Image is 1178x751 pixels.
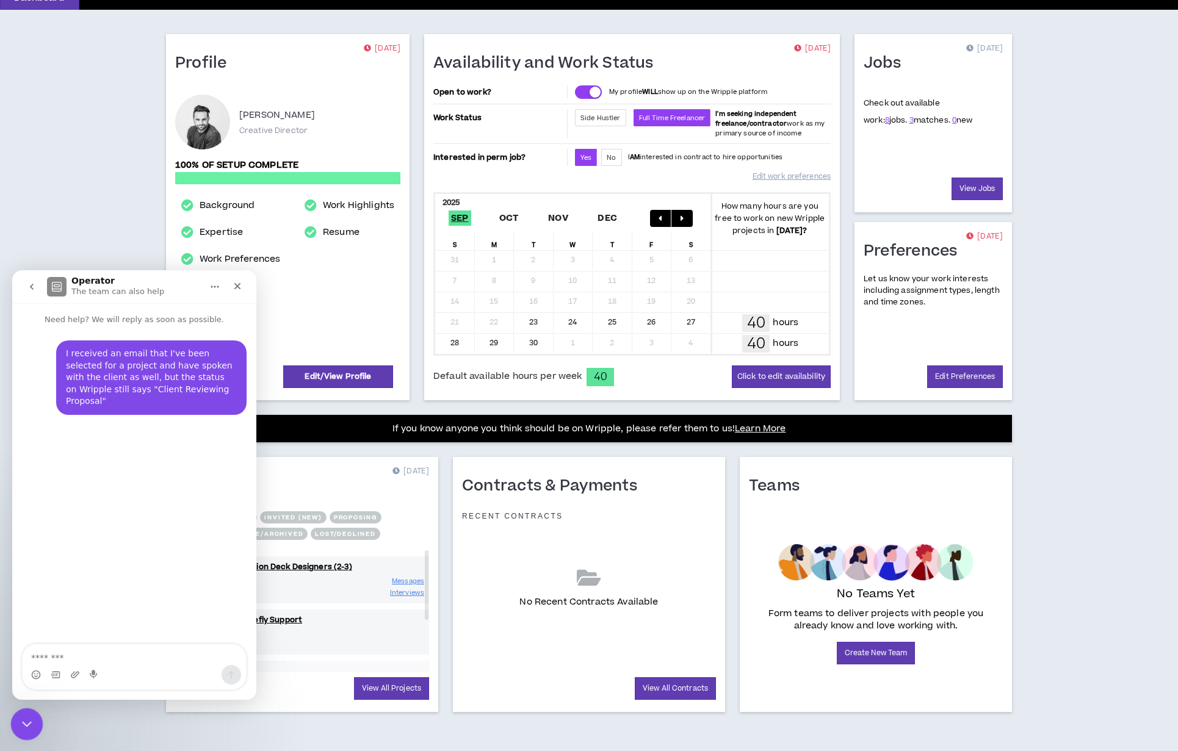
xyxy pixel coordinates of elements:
div: S [671,232,711,250]
h1: Availability and Work Status [433,54,663,73]
a: Background [200,198,255,213]
h1: Teams [749,476,809,496]
div: F [632,232,672,250]
span: Sep [449,210,471,226]
iframe: Intercom live chat [11,708,43,741]
p: No Teams Yet [837,586,915,603]
a: Expertise [200,225,243,240]
p: Interested in perm job? [433,149,565,166]
div: W [554,232,593,250]
p: Form teams to deliver projects with people you already know and love working with. [754,608,998,632]
span: matches. [909,115,950,126]
a: Create New Team [837,642,916,664]
div: T [593,232,632,250]
button: Lost/Declined [311,528,380,540]
a: View All Contracts [635,677,716,700]
p: [DATE] [392,465,429,478]
img: empty [778,544,973,581]
span: new [952,115,973,126]
p: Creative Director [239,125,308,136]
p: Work Status [433,109,565,126]
span: Dec [595,210,620,226]
p: Open to work? [433,87,565,97]
button: Invited (new) [260,511,326,523]
span: Nov [546,210,571,226]
button: Gif picker [38,400,48,409]
div: T [514,232,554,250]
p: 100% of setup complete [175,159,400,172]
p: No Recent Contracts Available [519,595,658,609]
h1: Preferences [864,242,967,261]
p: [DATE] [966,231,1003,243]
p: How many hours are you free to work on new Wripple projects in [711,200,829,237]
a: View All Projects [354,677,429,700]
a: Messages [392,575,424,587]
p: hours [773,337,798,350]
p: Let us know your work interests including assignment types, length and time zones. [864,273,1003,309]
b: 2025 [443,197,460,208]
p: [DATE] [364,43,400,55]
span: Messages [392,577,424,586]
a: 8 [885,115,889,126]
span: No [607,153,616,162]
h1: Profile [175,54,236,73]
b: [DATE] ? [776,225,808,236]
button: Active/Archived [228,528,308,540]
p: Check out available work: [864,98,973,126]
div: S [435,232,475,250]
a: 0 [952,115,956,126]
button: Proposing [330,511,381,523]
h1: Contracts & Payments [462,476,646,496]
a: Work Preferences [200,252,280,267]
p: [DATE] [794,43,831,55]
div: M [475,232,515,250]
span: work as my primary source of income [715,109,825,138]
button: Emoji picker [19,400,29,409]
p: hours [773,316,798,329]
span: jobs. [885,115,908,126]
p: [PERSON_NAME] [239,108,315,123]
strong: WILL [642,87,658,96]
h1: Jobs [864,54,910,73]
span: Yes [580,153,591,162]
p: [DATE] [966,43,1003,55]
a: Edit/View Profile [283,365,393,388]
a: Edit work preferences [753,166,831,187]
a: Learn More [735,422,786,435]
button: Start recording [78,400,87,409]
p: Recent Contracts [462,511,563,521]
span: Default available hours per week [433,370,582,383]
button: Upload attachment [58,400,68,409]
a: 3 [909,115,914,126]
span: Side Hustler [580,113,621,123]
button: Send a message… [209,395,229,414]
a: Resume [323,225,360,240]
strong: AM [630,153,640,162]
p: If you know anyone you think should be on Wripple, please refer them to us! [392,422,786,436]
a: Interviews [390,587,424,598]
a: Edit Preferences [927,365,1003,388]
span: Oct [497,210,521,226]
a: UPDATED!Presentation Deck Designers (2-3) [175,561,429,573]
iframe: Intercom live chat [12,270,256,700]
b: I'm seeking independent freelance/contractor [715,109,797,128]
span: Interviews [390,588,424,597]
p: My profile show up on the Wripple platform [609,87,767,97]
a: Work Highlights [323,198,394,213]
button: Click to edit availability [732,365,831,388]
a: View Jobs [952,178,1003,200]
a: UPDATED!Adobe Firefly Support [175,614,429,626]
div: Chris H. [175,95,230,149]
p: I interested in contract to hire opportunities [628,153,783,162]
